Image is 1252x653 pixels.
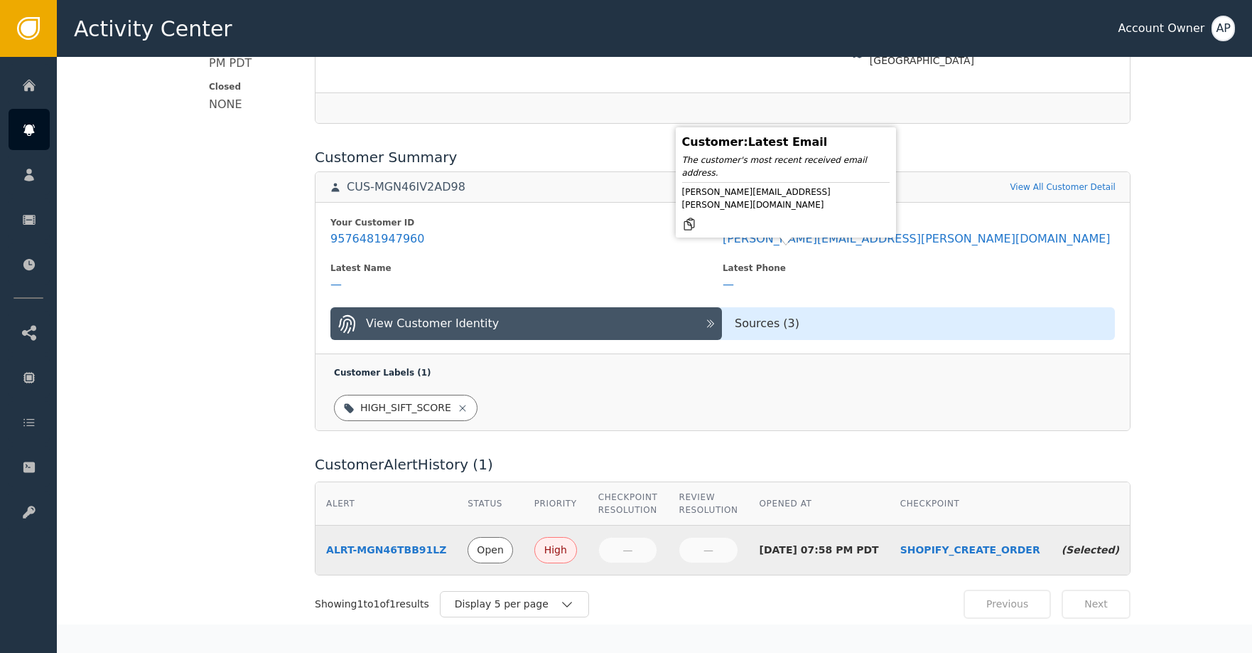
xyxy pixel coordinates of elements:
div: Your Customer ID [330,216,723,229]
div: Latest Name [330,262,723,275]
div: CUS-MGN46IV2AD98 [347,180,465,194]
a: ALRT-MGN46TBB91LZ [326,543,446,558]
div: HIGH_SIFT_SCORE [360,400,451,415]
div: Latest Phone [723,262,1115,275]
th: Priority [524,482,588,526]
th: Opened At [749,482,890,526]
div: — [688,543,728,558]
button: View Customer Identity [330,307,722,340]
div: Showing 1 to 1 of 1 results [315,597,429,612]
div: View Customer Identity [366,315,499,332]
th: Checkpoint [890,482,1051,526]
button: AP [1211,16,1235,41]
div: Sources ( 3 ) [722,315,1115,332]
th: Checkpoint Resolution [588,482,669,526]
div: Customer Summary [315,147,1130,168]
div: [DATE] 07:58 PM PDT [760,543,879,558]
div: — [723,277,734,292]
div: Display 5 per page [455,597,560,612]
div: The customer's most recent received email address. [682,154,890,179]
span: Customer Labels ( 1 ) [334,368,431,378]
th: Review Resolution [668,482,748,526]
div: NONE [209,96,242,113]
div: Customer : Latest Email [682,134,890,151]
th: Alert [315,482,457,526]
div: Open [477,543,503,558]
a: SHOPIFY_CREATE_ORDER [900,543,1040,558]
div: — [330,277,342,292]
a: View All Customer Detail [1010,181,1115,193]
div: 9576481947960 [330,232,424,246]
th: Status [457,482,523,526]
div: High [544,543,568,558]
button: Display 5 per page [440,591,589,617]
span: (Selected) [1062,544,1119,556]
div: Account Owner [1118,20,1204,37]
div: [PERSON_NAME][EMAIL_ADDRESS][PERSON_NAME][DOMAIN_NAME] [723,232,1111,246]
div: Latest Email [723,216,1115,229]
span: Activity Center [74,13,232,45]
div: [PERSON_NAME][EMAIL_ADDRESS][PERSON_NAME][DOMAIN_NAME] [682,186,890,231]
div: — [608,543,649,558]
div: Customer Alert History ( 1 ) [315,454,1130,475]
span: Closed [209,80,295,93]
